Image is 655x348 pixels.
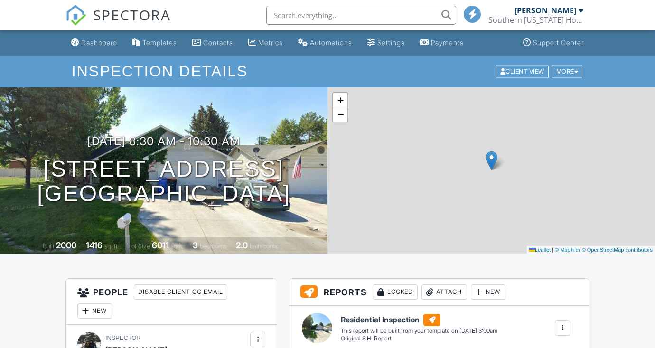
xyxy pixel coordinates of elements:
div: Southern Idaho Home Inspections, LLC [488,15,583,25]
h1: Inspection Details [72,63,583,80]
div: Automations [310,38,352,47]
span: sq.ft. [171,243,183,250]
h1: [STREET_ADDRESS] [GEOGRAPHIC_DATA] [39,157,288,207]
div: Disable Client CC Email [134,284,227,300]
div: 2000 [56,240,76,250]
h6: Residential Inspection [341,314,497,326]
div: Settings [377,38,405,47]
div: 1416 [86,240,103,250]
span: bathrooms [250,243,278,250]
div: Attach [421,284,467,300]
a: Zoom out [333,107,347,122]
div: This report will be built from your template on [DATE] 3:00am [341,327,497,335]
a: Contacts [188,34,237,52]
a: Templates [129,34,181,52]
div: Templates [142,38,177,47]
div: 3 [193,240,198,250]
span: | [552,247,553,253]
div: Original SIHI Report [341,335,497,343]
div: Client View [496,65,549,78]
span: bedrooms [200,243,226,250]
a: © MapTiler [555,247,580,253]
a: Leaflet [529,247,551,253]
span: Inspector [105,334,140,341]
div: New [77,303,112,319]
div: 6011 [152,240,169,250]
a: Dashboard [67,34,121,52]
img: The Best Home Inspection Software - Spectora [65,5,86,26]
div: New [471,284,505,300]
span: Lot Size [128,243,150,250]
a: SPECTORA [65,13,171,33]
div: Contacts [203,38,233,47]
span: + [337,94,344,106]
a: Client View [495,67,551,75]
a: Settings [364,34,409,52]
div: Locked [373,284,418,300]
input: Search everything... [266,6,456,25]
h3: People [66,279,277,325]
img: Marker [486,151,497,170]
div: [PERSON_NAME] [515,6,576,15]
h3: [DATE] 8:30 am - 10:30 am [87,135,240,148]
h3: Reports [289,279,589,306]
div: More [552,65,583,78]
a: Metrics [244,34,287,52]
div: Metrics [258,38,283,47]
a: Support Center [519,34,588,52]
div: 2.0 [236,240,248,250]
span: − [337,108,344,120]
span: SPECTORA [93,5,171,25]
div: Payments [431,38,464,47]
a: Zoom in [333,93,347,107]
a: © OpenStreetMap contributors [582,247,653,253]
span: Built [43,243,54,250]
span: sq. ft. [104,243,119,250]
a: Payments [416,34,468,52]
div: Support Center [533,38,584,47]
a: Automations (Basic) [294,34,356,52]
div: Dashboard [81,38,117,47]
